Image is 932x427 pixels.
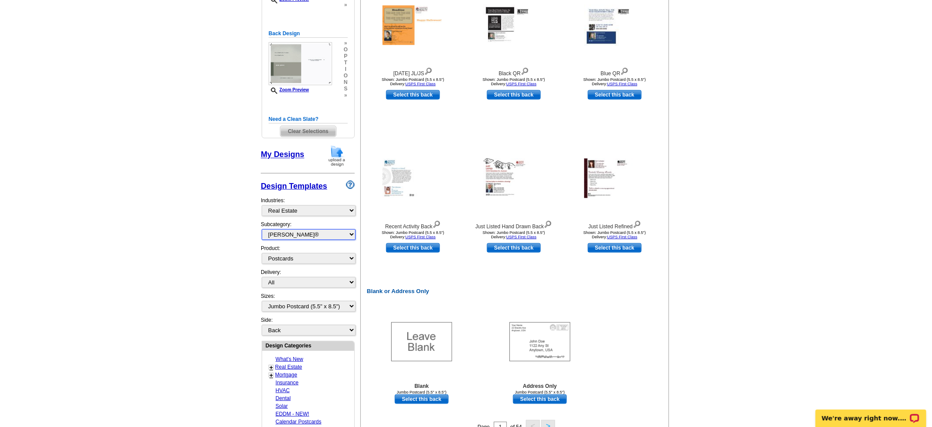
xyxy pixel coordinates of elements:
img: view design details [433,219,441,228]
a: + [270,364,273,371]
a: USPS First Class [406,82,436,86]
img: Blank Template [391,322,452,361]
span: » [344,2,348,8]
div: [DATE] JL/JS [365,66,461,77]
div: Just Listed Refined [567,219,662,230]
div: Design Categories [262,341,354,350]
div: Shown: Jumbo Postcard (5.5 x 8.5") Delivery: [466,77,562,86]
div: Delivery: [261,268,355,292]
b: Address Only [523,383,557,389]
h5: Need a Clean Slate? [269,115,348,123]
div: Just Listed Hand Drawn Back [466,219,562,230]
div: Shown: Jumbo Postcard (5.5 x 8.5") Delivery: [466,230,562,239]
div: Subcategory: [261,220,355,244]
a: USPS First Class [506,235,537,239]
img: view design details [521,66,529,75]
span: i [344,66,348,73]
img: design-wizard-help-icon.png [346,180,355,189]
a: Dental [276,395,291,401]
span: t [344,60,348,66]
a: Zoom Preview [269,87,309,92]
span: » [344,92,348,99]
div: Industries: [261,192,355,220]
img: view design details [424,66,433,75]
h2: Blank or Address Only [363,288,670,295]
div: Jumbo Postcard (5.5" x 8.5") [374,390,469,394]
img: view design details [633,219,641,228]
div: Shown: Jumbo Postcard (5.5 x 8.5") Delivery: [567,230,662,239]
span: Clear Selections [280,126,336,137]
img: Addresses Only [509,322,570,361]
img: backsmallthumbnail.jpg [269,42,332,85]
a: USPS First Class [607,235,638,239]
a: Calendar Postcards [276,419,321,425]
a: HVAC [276,387,290,394]
a: Insurance [276,380,299,386]
div: Recent Activity Back [365,219,461,230]
a: use this design [588,90,642,100]
a: use this design [513,394,567,404]
a: Design Templates [261,182,327,190]
div: Black QR [466,66,562,77]
img: Just Listed Refined [584,159,645,198]
a: Solar [276,403,288,409]
a: Real Estate [275,364,302,370]
img: Blue QR [584,5,645,46]
b: Blank [415,383,429,389]
span: o [344,47,348,53]
a: use this design [395,394,449,404]
iframe: LiveChat chat widget [810,400,932,427]
a: USPS First Class [406,235,436,239]
a: use this design [487,243,541,253]
a: EDDM - NEW! [276,411,309,417]
span: » [344,40,348,47]
a: USPS First Class [607,82,638,86]
a: use this design [386,243,440,253]
div: Shown: Jumbo Postcard (5.5 x 8.5") Delivery: [365,77,461,86]
span: n [344,79,348,86]
div: Shown: Jumbo Postcard (5.5 x 8.5") Delivery: [567,77,662,86]
div: Jumbo Postcard (5.5" x 8.5") [492,390,588,394]
a: What's New [276,356,303,362]
img: view design details [544,219,552,228]
a: use this design [386,90,440,100]
a: My Designs [261,150,304,159]
div: Blue QR [567,66,662,77]
div: Sizes: [261,292,355,316]
div: Shown: Jumbo Postcard (5.5 x 8.5") Delivery: [365,230,461,239]
a: Mortgage [275,372,297,378]
a: use this design [588,243,642,253]
a: use this design [487,90,541,100]
span: s [344,86,348,92]
a: USPS First Class [506,82,537,86]
span: p [344,53,348,60]
img: view design details [620,66,629,75]
h5: Back Design [269,30,348,38]
img: Recent Activity Back [383,159,443,198]
img: upload-design [326,145,348,167]
img: Halloween JL/JS [383,6,443,45]
img: Just Listed Hand Drawn Back [483,158,544,198]
div: Product: [261,244,355,268]
div: Side: [261,316,355,337]
img: Black QR [483,5,544,46]
span: o [344,73,348,79]
a: + [270,372,273,379]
